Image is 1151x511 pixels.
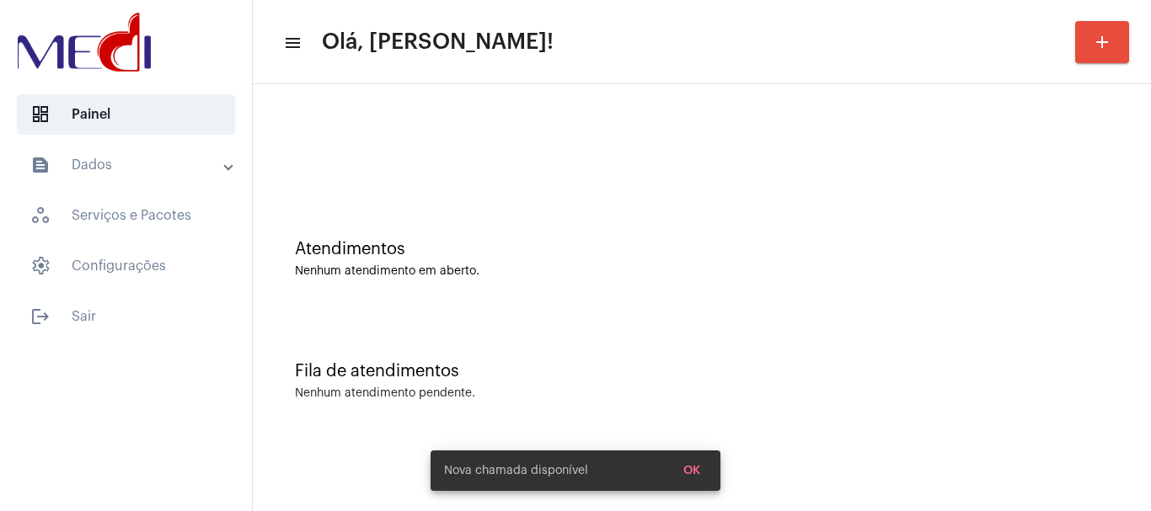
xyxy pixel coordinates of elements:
div: Nenhum atendimento pendente. [295,387,475,400]
div: Fila de atendimentos [295,362,1109,381]
span: sidenav icon [30,256,51,276]
span: OK [683,465,700,476]
span: Configurações [17,246,235,286]
mat-panel-title: Dados [30,155,225,175]
span: sidenav icon [30,104,51,125]
mat-icon: sidenav icon [30,155,51,175]
span: Serviços e Pacotes [17,195,235,236]
span: Painel [17,94,235,135]
span: Sair [17,296,235,337]
span: Olá, [PERSON_NAME]! [322,29,554,56]
mat-icon: sidenav icon [283,33,300,53]
span: sidenav icon [30,205,51,226]
img: d3a1b5fa-500b-b90f-5a1c-719c20e9830b.png [13,8,155,76]
div: Nenhum atendimento em aberto. [295,265,1109,278]
div: Atendimentos [295,240,1109,258]
mat-icon: sidenav icon [30,306,51,327]
span: Nova chamada disponível [444,462,588,479]
mat-icon: add [1092,32,1112,52]
button: OK [670,455,714,486]
mat-expansion-panel-header: sidenav iconDados [10,145,252,185]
